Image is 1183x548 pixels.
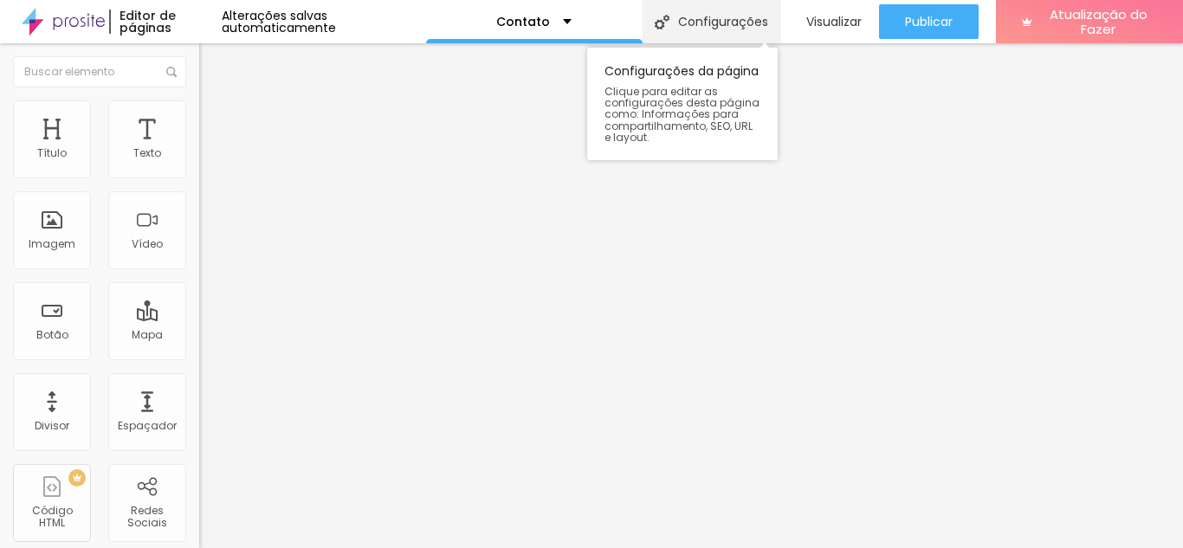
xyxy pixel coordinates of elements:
[905,13,953,30] font: Publicar
[166,67,177,77] img: Ícone
[678,13,768,30] font: Configurações
[604,62,759,80] font: Configurações da página
[496,13,550,30] font: Contato
[780,4,879,39] button: Visualizar
[29,236,75,251] font: Imagem
[1050,5,1147,38] font: Atualização do Fazer
[127,503,167,530] font: Redes Sociais
[13,56,186,87] input: Buscar elemento
[133,145,161,160] font: Texto
[32,503,73,530] font: Código HTML
[120,7,176,36] font: Editor de páginas
[35,418,69,433] font: Divisor
[118,418,177,433] font: Espaçador
[37,145,67,160] font: Título
[132,236,163,251] font: Vídeo
[199,43,1183,548] iframe: Editor
[604,84,760,145] font: Clique para editar as configurações desta página como: Informações para compartilhamento, SEO, UR...
[132,327,163,342] font: Mapa
[36,327,68,342] font: Botão
[655,15,669,29] img: Ícone
[806,13,862,30] font: Visualizar
[879,4,979,39] button: Publicar
[222,7,336,36] font: Alterações salvas automaticamente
